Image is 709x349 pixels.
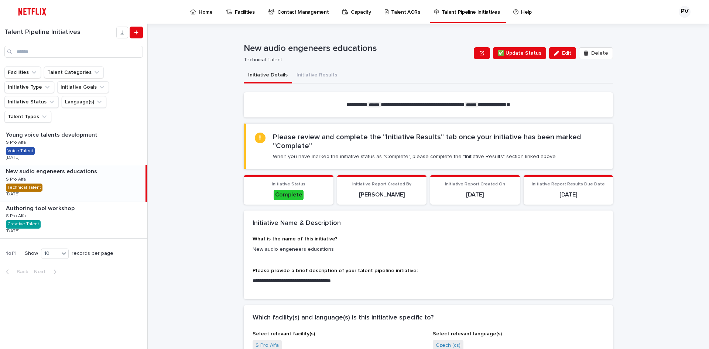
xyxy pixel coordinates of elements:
p: [PERSON_NAME] [342,191,422,198]
h2: Which facility(s) and language(s) is this initiative specific to? [253,314,434,322]
span: Delete [591,51,608,56]
p: Technical Talent [244,57,468,63]
p: records per page [72,250,113,257]
input: Search [4,46,143,58]
button: Language(s) [62,96,106,108]
img: ifQbXi3ZQGMSEF7WDB7W [15,4,50,19]
button: Initiative Type [4,81,54,93]
span: Edit [562,51,571,56]
span: Next [34,269,50,274]
span: Select relevant facility(s) [253,331,315,336]
h1: Talent Pipeline Initiatives [4,28,116,37]
p: New audio engeneers educations [244,43,471,54]
button: Initiative Goals [57,81,109,93]
span: Initiative Report Created On [445,182,505,187]
button: ✅ Update Status [493,47,546,59]
span: Initiative Report Results Due Date [532,182,605,187]
div: PV [679,6,691,18]
p: New audio engeneers educations [6,167,99,175]
p: [DATE] [528,191,609,198]
p: [DATE] [6,229,19,234]
p: New audio engeneers educations [253,246,604,253]
div: Technical Talent [6,184,42,192]
p: Authoring tool workshop [6,203,76,212]
p: [DATE] [6,192,19,197]
button: Initiative Results [292,68,342,83]
p: S Pro Alfa [6,212,27,219]
span: Initiative Status [272,182,305,187]
p: S Pro Alfa [6,175,27,182]
span: Back [12,269,28,274]
span: Select relevant language(s) [433,331,502,336]
div: 10 [41,250,59,257]
p: [DATE] [6,155,19,160]
button: Delete [579,47,613,59]
button: Talent Categories [44,66,104,78]
p: [DATE] [435,191,516,198]
div: Complete [274,190,304,200]
p: Young voice talents development [6,130,99,138]
span: Initiative Report Created By [352,182,411,187]
p: S Pro Alfa [6,138,27,145]
button: Next [31,268,62,275]
span: Please provide a brief description of your talent pipeline initiative: [253,268,418,273]
button: Edit [549,47,576,59]
h2: Please review and complete the "Initiative Results" tab once your initiative has been marked "Com... [273,133,604,150]
p: Show [25,250,38,257]
span: ✅ Update Status [498,49,541,57]
h2: Initiative Name & Description [253,219,341,227]
button: Initiative Details [244,68,292,83]
p: When you have marked the initiative status as "Complete", please complete the "Initiative Results... [273,153,557,160]
div: Creative Talent [6,220,41,228]
div: Voice Talent [6,147,35,155]
span: What is the name of this initiative? [253,236,338,242]
button: Talent Types [4,111,51,123]
button: Initiative Status [4,96,59,108]
button: Facilities [4,66,41,78]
